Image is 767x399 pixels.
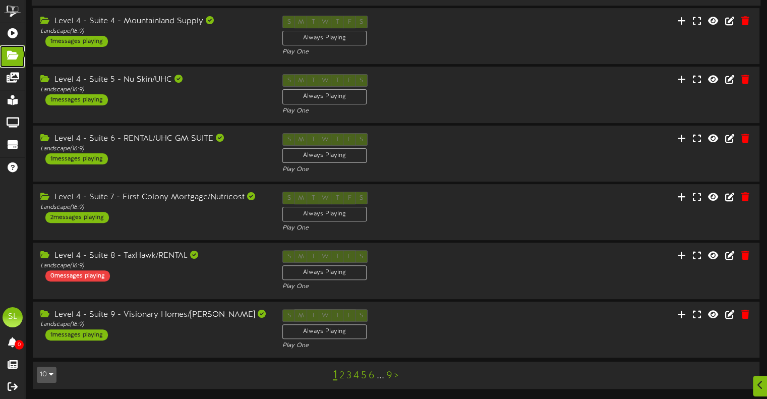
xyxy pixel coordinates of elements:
div: Level 4 - Suite 9 - Visionary Homes/[PERSON_NAME] [40,309,267,321]
a: 5 [361,370,367,381]
div: Level 4 - Suite 4 - Mountainland Supply [40,16,267,27]
a: 6 [369,370,375,381]
div: Play One [282,165,509,174]
div: Always Playing [282,89,367,104]
div: 1 messages playing [45,329,108,340]
div: Play One [282,107,509,116]
div: 1 messages playing [45,36,108,47]
div: Level 4 - Suite 5 - Nu Skin/UHC [40,74,267,86]
div: Play One [282,224,509,233]
a: 1 [333,369,337,382]
div: Always Playing [282,324,367,339]
div: Always Playing [282,207,367,221]
a: > [394,370,398,381]
div: Level 4 - Suite 7 - First Colony Mortgage/Nutricost [40,192,267,203]
a: 3 [346,370,351,381]
div: 1 messages playing [45,153,108,164]
div: Landscape ( 16:9 ) [40,262,267,270]
a: 4 [353,370,359,381]
div: Play One [282,282,509,291]
a: ... [377,370,384,381]
div: Level 4 - Suite 8 - TaxHawk/RENTAL [40,250,267,262]
div: 2 messages playing [45,212,109,223]
a: 2 [339,370,344,381]
div: 1 messages playing [45,94,108,105]
a: 9 [386,370,392,381]
div: Landscape ( 16:9 ) [40,145,267,153]
div: Always Playing [282,31,367,45]
div: Always Playing [282,148,367,163]
div: Landscape ( 16:9 ) [40,27,267,36]
div: Level 4 - Suite 6 - RENTAL/UHC GM SUITE [40,133,267,145]
div: Play One [282,48,509,56]
div: SL [3,307,23,327]
span: 0 [15,340,24,350]
div: Landscape ( 16:9 ) [40,203,267,212]
div: Landscape ( 16:9 ) [40,320,267,329]
button: 10 [37,367,56,383]
div: Always Playing [282,265,367,280]
div: Landscape ( 16:9 ) [40,86,267,94]
div: Play One [282,341,509,350]
div: 0 messages playing [45,270,110,281]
